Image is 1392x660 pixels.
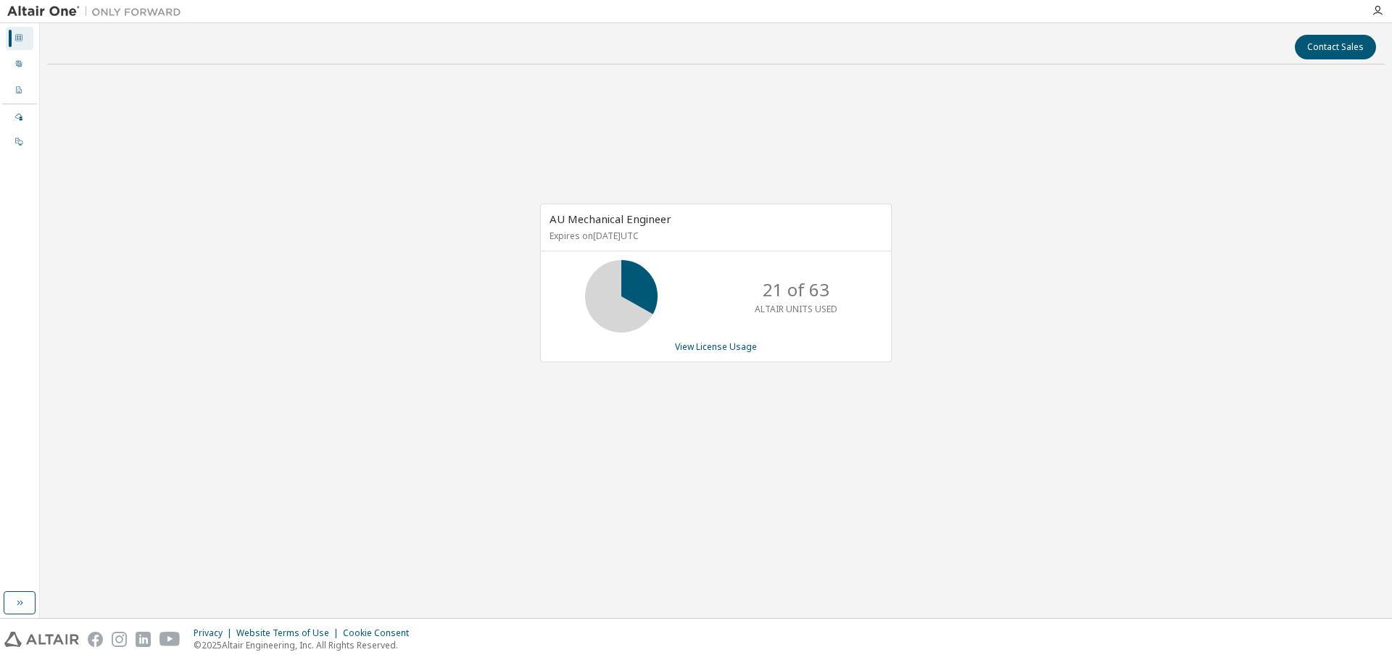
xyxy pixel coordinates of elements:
[194,627,236,639] div: Privacy
[88,632,103,647] img: facebook.svg
[194,639,418,651] p: © 2025 Altair Engineering, Inc. All Rights Reserved.
[1295,35,1376,59] button: Contact Sales
[136,632,151,647] img: linkedin.svg
[343,627,418,639] div: Cookie Consent
[236,627,343,639] div: Website Terms of Use
[4,632,79,647] img: altair_logo.svg
[550,230,879,242] p: Expires on [DATE] UTC
[763,277,829,302] p: 21 of 63
[7,4,188,19] img: Altair One
[6,130,33,154] div: On Prem
[675,341,757,353] a: View License Usage
[159,632,181,647] img: youtube.svg
[6,79,33,102] div: Company Profile
[550,212,671,226] span: AU Mechanical Engineer
[6,106,33,129] div: Managed
[112,632,127,647] img: instagram.svg
[6,53,33,76] div: User Profile
[755,303,837,315] p: ALTAIR UNITS USED
[6,27,33,50] div: Dashboard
